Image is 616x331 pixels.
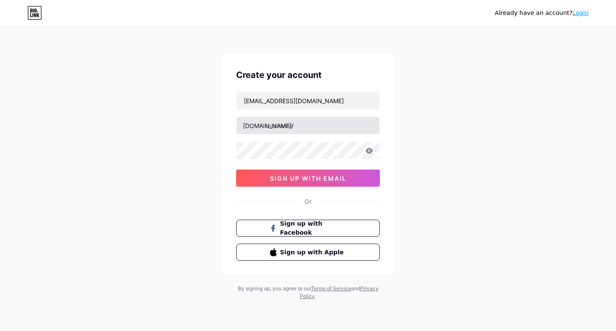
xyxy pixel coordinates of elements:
span: Sign up with Apple [280,248,346,257]
button: Sign up with Apple [236,244,380,261]
div: Create your account [236,69,380,81]
span: Sign up with Facebook [280,219,346,237]
div: By signing up, you agree to our and . [235,285,381,300]
div: [DOMAIN_NAME]/ [243,121,293,130]
div: Or [305,197,311,206]
input: Email [237,92,379,109]
a: Terms of Service [311,285,351,292]
button: sign up with email [236,170,380,187]
span: sign up with email [270,175,346,182]
button: Sign up with Facebook [236,220,380,237]
input: username [237,117,379,134]
div: Already have an account? [495,9,589,18]
a: Login [572,9,589,16]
